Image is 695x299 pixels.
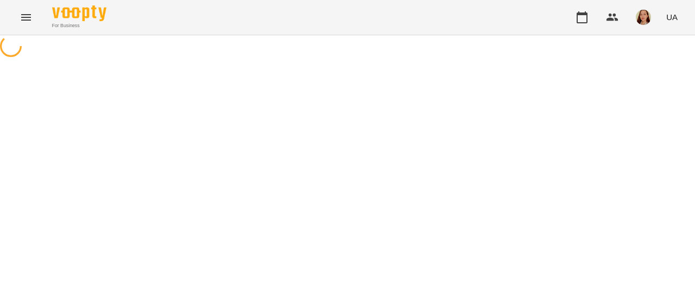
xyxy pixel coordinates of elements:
span: UA [666,11,678,23]
button: UA [662,7,682,27]
img: 1aaa033595bdaa007c48cc53672aeeef.jpg [636,10,651,25]
img: Voopty Logo [52,5,106,21]
button: Menu [13,4,39,30]
span: For Business [52,22,106,29]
